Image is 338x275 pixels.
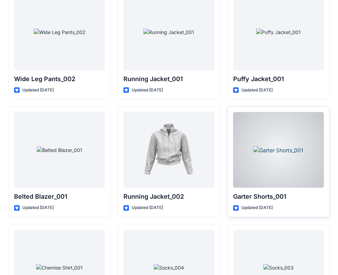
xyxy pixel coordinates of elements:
[132,204,163,211] p: Updated [DATE]
[241,87,273,94] p: Updated [DATE]
[241,204,273,211] p: Updated [DATE]
[14,74,105,84] p: Wide Leg Pants_002
[14,192,105,201] p: Belted Blazer_001
[233,74,324,84] p: Puffy Jacket_001
[22,204,54,211] p: Updated [DATE]
[14,112,105,188] a: Belted Blazer_001
[233,112,324,188] a: Garter Shorts_001
[233,192,324,201] p: Garter Shorts_001
[123,112,214,188] a: Running Jacket_002
[132,87,163,94] p: Updated [DATE]
[22,87,54,94] p: Updated [DATE]
[123,74,214,84] p: Running Jacket_001
[123,192,214,201] p: Running Jacket_002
